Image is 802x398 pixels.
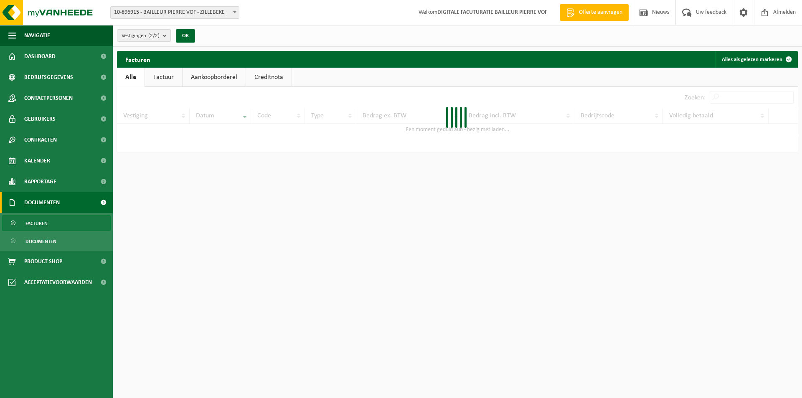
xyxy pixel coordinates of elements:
span: Vestigingen [122,30,160,42]
span: Facturen [25,215,48,231]
a: Alle [117,68,145,87]
h2: Facturen [117,51,159,67]
span: Kalender [24,150,50,171]
span: Acceptatievoorwaarden [24,272,92,293]
span: Bedrijfsgegevens [24,67,73,88]
span: Product Shop [24,251,62,272]
count: (2/2) [148,33,160,38]
span: Gebruikers [24,109,56,129]
span: Contactpersonen [24,88,73,109]
button: OK [176,29,195,43]
span: Dashboard [24,46,56,67]
a: Documenten [2,233,111,249]
span: Rapportage [24,171,56,192]
button: Alles als gelezen markeren [715,51,797,68]
a: Offerte aanvragen [560,4,629,21]
a: Aankoopborderel [183,68,246,87]
button: Vestigingen(2/2) [117,29,171,42]
span: Offerte aanvragen [577,8,624,17]
strong: DIGITALE FACUTURATIE BAILLEUR PIERRE VOF [437,9,547,15]
span: 10-896915 - BAILLEUR PIERRE VOF - ZILLEBEKE [111,7,239,18]
span: Documenten [25,233,56,249]
a: Facturen [2,215,111,231]
span: Documenten [24,192,60,213]
span: Contracten [24,129,57,150]
span: Navigatie [24,25,50,46]
a: Factuur [145,68,182,87]
span: 10-896915 - BAILLEUR PIERRE VOF - ZILLEBEKE [110,6,239,19]
a: Creditnota [246,68,292,87]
